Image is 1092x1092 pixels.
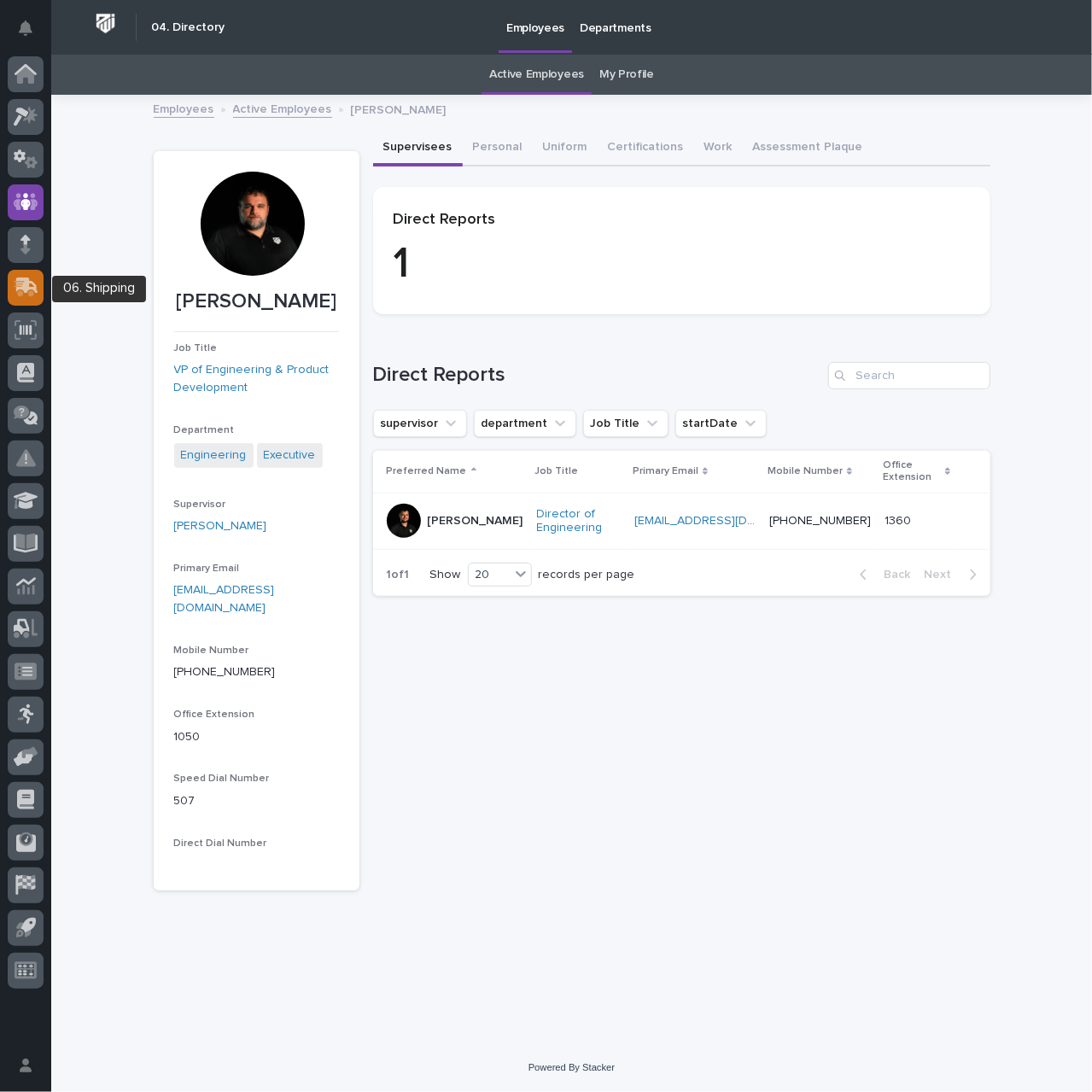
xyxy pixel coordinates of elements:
[769,515,871,527] a: [PHONE_NUMBER]
[634,515,827,527] a: [EMAIL_ADDRESS][DOMAIN_NAME]
[264,447,316,464] a: Executive
[151,20,225,35] h2: 04. Directory
[174,343,218,353] span: Job Title
[489,55,584,95] a: Active Employees
[90,8,121,39] img: Workspace Logo
[885,511,914,528] p: 1360
[373,554,423,596] p: 1 of 1
[154,98,214,118] a: Employees
[430,568,461,582] p: Show
[394,239,970,290] p: 1
[828,362,990,389] input: Search
[387,462,467,481] p: Preferred Name
[918,567,990,582] button: Next
[174,499,226,510] span: Supervisor
[883,456,941,488] p: Office Extension
[925,569,962,581] span: Next
[537,507,621,536] a: Director of Engineering
[598,131,694,166] button: Certifications
[21,20,44,48] div: Notifications
[174,425,235,435] span: Department
[174,564,240,574] span: Primary Email
[373,410,467,437] button: supervisor
[539,568,635,582] p: records per page
[768,462,843,481] p: Mobile Number
[846,567,918,582] button: Back
[174,645,249,656] span: Mobile Number
[174,728,339,746] p: 1050
[351,99,447,118] p: [PERSON_NAME]
[174,710,255,720] span: Office Extension
[174,289,339,314] p: [PERSON_NAME]
[599,55,654,95] a: My Profile
[535,462,579,481] p: Job Title
[675,410,767,437] button: startDate
[474,410,576,437] button: department
[694,131,743,166] button: Work
[233,98,332,118] a: Active Employees
[181,447,247,464] a: Engineering
[174,792,339,810] p: 507
[174,361,339,397] a: VP of Engineering & Product Development
[174,517,267,535] a: [PERSON_NAME]
[583,410,669,437] button: Job Title
[174,838,267,849] span: Direct Dial Number
[174,774,270,784] span: Speed Dial Number
[174,666,276,678] a: [PHONE_NUMBER]
[874,569,911,581] span: Back
[428,514,523,528] p: [PERSON_NAME]
[373,131,463,166] button: Supervisees
[743,131,873,166] button: Assessment Plaque
[394,211,970,230] p: Direct Reports
[533,131,598,166] button: Uniform
[373,493,990,550] tr: [PERSON_NAME]Director of Engineering [EMAIL_ADDRESS][DOMAIN_NAME] [PHONE_NUMBER]13601360
[463,131,533,166] button: Personal
[469,566,510,584] div: 20
[633,462,698,481] p: Primary Email
[373,363,821,388] h1: Direct Reports
[528,1062,615,1072] a: Powered By Stacker
[174,584,275,614] a: [EMAIL_ADDRESS][DOMAIN_NAME]
[8,10,44,46] button: Notifications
